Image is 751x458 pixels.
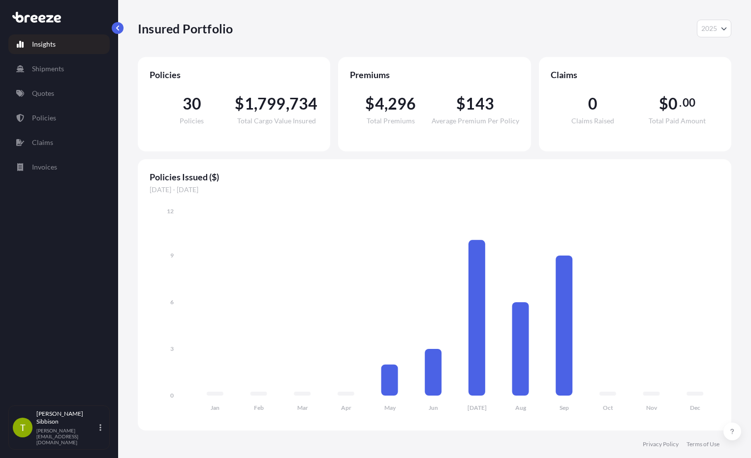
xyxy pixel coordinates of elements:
[649,117,706,124] span: Total Paid Amount
[32,162,57,172] p: Invoices
[170,252,174,259] tspan: 9
[20,423,26,432] span: T
[170,392,174,399] tspan: 0
[150,185,720,195] span: [DATE] - [DATE]
[384,96,388,112] span: ,
[257,96,286,112] span: 799
[36,428,97,445] p: [PERSON_NAME][EMAIL_ADDRESS][DOMAIN_NAME]
[643,440,679,448] a: Privacy Policy
[468,404,487,411] tspan: [DATE]
[432,117,519,124] span: Average Premium Per Policy
[32,138,53,147] p: Claims
[456,96,466,112] span: $
[365,96,375,112] span: $
[683,99,695,107] span: 00
[32,64,64,74] p: Shipments
[515,404,527,411] tspan: Aug
[388,96,416,112] span: 296
[150,69,318,81] span: Policies
[167,207,174,215] tspan: 12
[384,404,396,411] tspan: May
[690,404,700,411] tspan: Dec
[235,96,244,112] span: $
[603,404,613,411] tspan: Oct
[32,39,56,49] p: Insights
[8,133,110,152] a: Claims
[150,171,720,183] span: Policies Issued ($)
[350,69,519,81] span: Premiums
[560,404,569,411] tspan: Sep
[183,96,201,112] span: 30
[8,108,110,128] a: Policies
[687,440,720,448] a: Terms of Use
[367,117,415,124] span: Total Premiums
[8,34,110,54] a: Insights
[32,88,54,98] p: Quotes
[245,96,254,112] span: 1
[466,96,494,112] span: 143
[659,96,668,112] span: $
[8,157,110,177] a: Invoices
[679,99,682,107] span: .
[254,404,264,411] tspan: Feb
[571,117,614,124] span: Claims Raised
[341,404,351,411] tspan: Apr
[32,113,56,123] p: Policies
[254,96,257,112] span: ,
[588,96,597,112] span: 0
[170,345,174,352] tspan: 3
[701,24,717,33] span: 2025
[551,69,720,81] span: Claims
[138,21,233,36] p: Insured Portfolio
[668,96,678,112] span: 0
[286,96,289,112] span: ,
[8,84,110,103] a: Quotes
[36,410,97,426] p: [PERSON_NAME] Sibbison
[8,59,110,79] a: Shipments
[375,96,384,112] span: 4
[297,404,308,411] tspan: Mar
[429,404,438,411] tspan: Jun
[697,20,731,37] button: Year Selector
[211,404,219,411] tspan: Jan
[237,117,316,124] span: Total Cargo Value Insured
[289,96,318,112] span: 734
[180,117,204,124] span: Policies
[170,298,174,306] tspan: 6
[646,404,657,411] tspan: Nov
